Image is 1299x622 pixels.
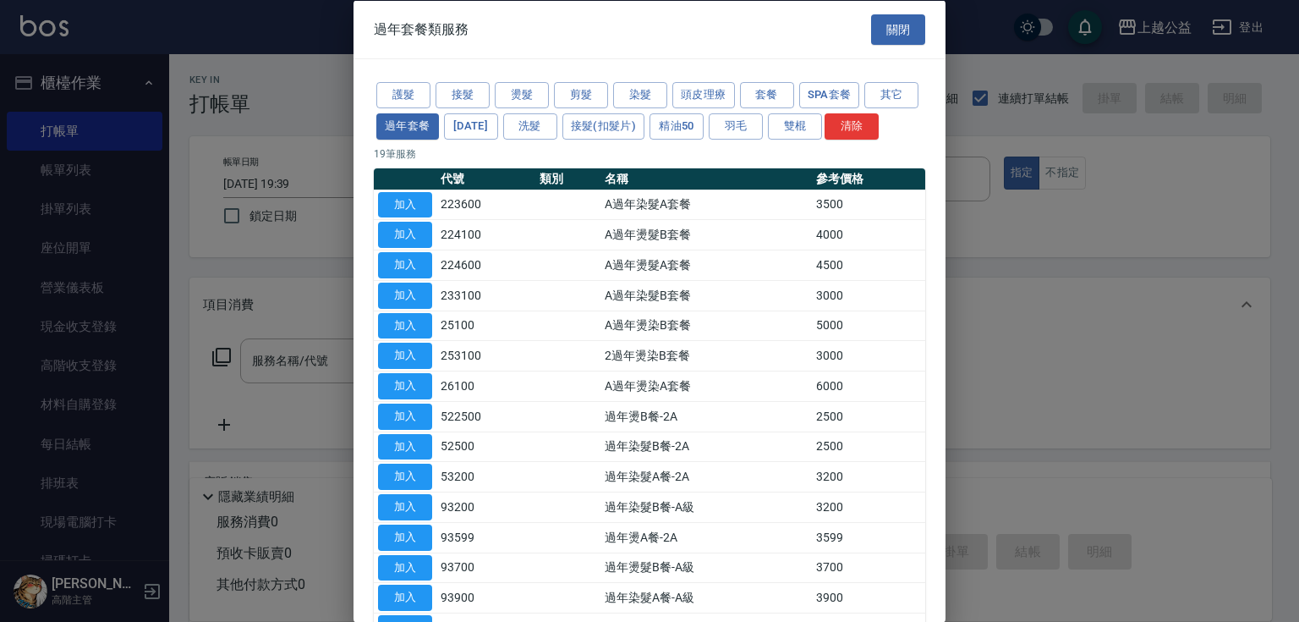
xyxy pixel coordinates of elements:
td: 4000 [812,219,925,250]
td: 93200 [436,492,535,522]
td: 3500 [812,190,925,220]
td: 過年染髮B餐-A級 [600,492,813,522]
button: 其它 [864,82,918,108]
td: 2500 [812,432,925,462]
p: 19 筆服務 [374,146,925,161]
th: 名稱 [600,168,813,190]
td: 3900 [812,582,925,613]
td: 224100 [436,219,535,250]
td: 3599 [812,522,925,553]
button: 加入 [378,554,432,581]
td: 93599 [436,522,535,553]
td: 5000 [812,311,925,341]
button: 接髮 [436,82,490,108]
td: 223600 [436,190,535,220]
button: 染髮 [613,82,667,108]
button: 套餐 [740,82,794,108]
button: 剪髮 [554,82,608,108]
td: A過年燙染B套餐 [600,311,813,341]
td: 過年染髮A餐-A級 [600,582,813,613]
td: 4500 [812,250,925,280]
td: 3700 [812,553,925,583]
button: 精油50 [649,113,704,139]
button: 洗髮 [503,113,557,139]
td: A過年燙染A套餐 [600,371,813,401]
td: 2過年燙染B套餐 [600,340,813,371]
button: 加入 [378,373,432,399]
td: 224600 [436,250,535,280]
button: SPA套餐 [799,82,860,108]
td: 6000 [812,371,925,401]
td: 過年燙A餐-2A [600,522,813,553]
td: 253100 [436,340,535,371]
td: 2500 [812,401,925,432]
button: 加入 [378,524,432,550]
td: 3000 [812,340,925,371]
td: A過年染髮B套餐 [600,280,813,311]
button: 雙棍 [768,113,822,139]
td: 93900 [436,582,535,613]
button: 加入 [378,282,432,308]
button: 過年套餐 [376,113,439,139]
td: 25100 [436,311,535,341]
td: 3200 [812,461,925,492]
td: 過年燙髮B餐-A級 [600,553,813,583]
td: 522500 [436,401,535,432]
td: 53200 [436,461,535,492]
button: 加入 [378,464,432,490]
td: 3000 [812,280,925,311]
td: A過年燙髮B套餐 [600,219,813,250]
button: 護髮 [376,82,430,108]
td: 93700 [436,553,535,583]
th: 類別 [535,168,600,190]
th: 參考價格 [812,168,925,190]
td: 過年染髮A餐-2A [600,461,813,492]
button: 加入 [378,343,432,369]
button: 頭皮理療 [672,82,735,108]
td: 233100 [436,280,535,311]
td: 過年染髮B餐-2A [600,432,813,462]
td: 52500 [436,432,535,462]
button: 加入 [378,191,432,217]
button: 羽毛 [709,113,763,139]
button: 加入 [378,312,432,339]
td: 過年燙B餐-2A [600,401,813,432]
button: 清除 [825,113,879,139]
button: 加入 [378,222,432,248]
button: 關閉 [871,14,925,45]
button: 加入 [378,403,432,429]
button: 加入 [378,433,432,460]
td: A過年染髮A套餐 [600,190,813,220]
button: 加入 [378,252,432,278]
span: 過年套餐類服務 [374,20,469,37]
button: 接髮(扣髮片) [562,113,645,139]
button: 燙髮 [495,82,549,108]
th: 代號 [436,168,535,190]
td: 26100 [436,371,535,401]
button: 加入 [378,494,432,520]
td: 3200 [812,492,925,522]
td: A過年燙髮A套餐 [600,250,813,280]
button: 加入 [378,585,432,611]
button: [DATE] [444,113,498,139]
